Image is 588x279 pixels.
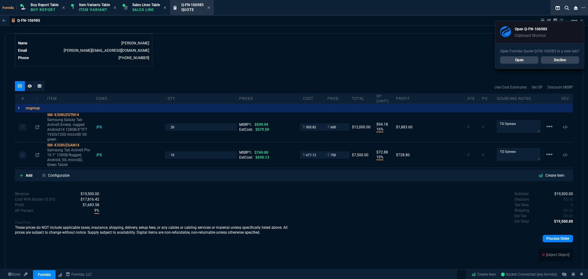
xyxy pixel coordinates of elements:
[501,272,557,277] span: Socket Connected (erp-fornida)
[349,96,374,101] div: Total
[376,127,383,132] p: 16%
[15,225,294,235] p: These prices do NOT include applicable taxes, insurance, shipping, delivery, setup fees, or any c...
[79,7,110,12] p: Item Variant
[482,153,484,157] span: 0
[181,3,204,7] span: Q-FN-106985
[6,272,22,277] a: Global State
[18,55,149,61] tr: undefined
[83,203,99,207] span: With Burden (5.5%)
[81,197,99,202] span: Cost With Burden (5.5%)
[81,192,99,196] span: Revenue
[36,125,39,129] nx-icon: Open In Opposite Panel
[36,153,39,157] nx-icon: Open In Opposite Panel
[500,56,538,64] a: Open
[17,18,40,23] p: Q-FN-106985
[563,208,573,213] span: 0
[482,125,484,129] span: 0
[132,3,160,7] span: Sales Lines Table
[352,153,371,157] div: $7,500.00
[89,208,99,214] p: spec.value
[376,150,391,155] p: $72.88
[64,272,94,277] a: msbcCompanyName
[237,96,300,101] div: prices
[396,153,462,157] div: $728.80
[30,96,45,101] div: --
[119,56,149,60] a: (514) 513-6809
[325,96,349,101] div: price
[77,202,99,208] p: spec.value
[300,96,325,101] div: cost
[94,96,165,101] div: cond
[165,96,236,101] div: qty
[515,33,547,38] p: Clipboard Shortcut
[534,172,569,179] a: Create Item
[96,153,107,157] div: /FS
[495,85,527,90] a: Use Cost Estimates
[255,155,269,160] span: $690.13
[558,213,573,219] p: spec.value
[514,197,529,202] p: undefined
[31,3,58,7] span: Buy Report Table
[45,96,94,101] div: Item
[62,6,65,10] nx-icon: Close Tab
[18,56,29,60] span: Phone
[21,125,24,130] p: 1
[18,48,27,53] span: Email
[2,6,17,10] span: Fornida
[514,219,529,224] p: undefined
[327,125,329,130] span: $
[18,40,149,46] tr: undefined
[480,96,494,101] div: PO
[394,96,465,101] div: Profit
[75,191,99,197] p: spec.value
[79,3,110,7] span: Item Variants Table
[581,5,586,11] nx-icon: Open New Tab
[514,202,529,208] p: undefined
[47,143,91,148] div: SM-X358UZGAN14
[121,41,149,45] a: [PERSON_NAME]
[47,117,91,142] p: Samsung Galaxy Tab Active5 Enterp. rugged Android14 128GB 8"TFT 1920x1200 microSD 5G green
[558,96,573,101] div: dev
[376,155,383,160] p: 10%
[563,214,573,218] span: 0
[15,96,30,101] div: #
[75,197,99,202] p: spec.value
[546,123,553,130] mat-icon: Example home icon
[558,208,573,213] p: spec.value
[327,153,329,157] span: $
[514,213,526,219] p: undefined
[515,26,547,32] p: Open Q-FN-106985
[31,7,58,12] p: Buy Report
[571,17,578,24] mat-icon: Example home icon
[239,155,298,160] div: EstCost:
[22,272,29,277] a: API TOKEN
[501,272,557,277] a: uQ0y0eca_8wL0Mh7AADY
[96,125,107,130] div: /FS
[542,252,569,258] p: [object Object]
[47,148,91,167] p: Samsung Tab Active5 Pro 10.1" 128GB Rugged, Android, 5G, microSD, Green Tablet
[18,41,27,45] span: Name
[514,191,529,197] p: undefined
[21,153,24,157] p: 2
[374,94,394,104] div: GP (unit)
[376,122,391,127] p: $94.18
[18,47,149,54] tr: undefined
[543,235,573,242] a: Process Order
[239,122,298,127] div: MSRP1:
[467,125,469,129] span: 0
[500,48,579,54] p: Open Fornida Quote Q-FN-106985 in a new tab?
[571,4,580,12] nx-icon: Close Workbench
[239,127,298,132] div: EstCost:
[541,56,579,64] a: Decline
[254,123,268,127] span: $599.99
[26,173,32,178] p: Add
[114,6,116,10] nx-icon: Close Tab
[554,219,573,224] span: 19500
[549,191,573,197] p: spec.value
[565,202,573,208] p: spec.value
[465,96,480,101] div: ATS
[563,197,573,202] span: 0
[514,208,529,213] p: undefined
[554,192,573,196] span: 19500
[494,96,543,101] div: Sourcing Notes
